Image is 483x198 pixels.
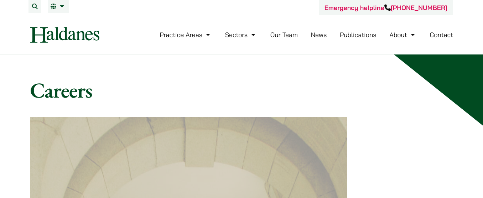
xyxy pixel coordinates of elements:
[160,31,212,39] a: Practice Areas
[51,4,66,9] a: EN
[225,31,257,39] a: Sectors
[30,27,99,43] img: Logo of Haldanes
[324,4,447,12] a: Emergency helpline[PHONE_NUMBER]
[270,31,298,39] a: Our Team
[430,31,453,39] a: Contact
[340,31,376,39] a: Publications
[30,77,453,103] h1: Careers
[389,31,416,39] a: About
[311,31,327,39] a: News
